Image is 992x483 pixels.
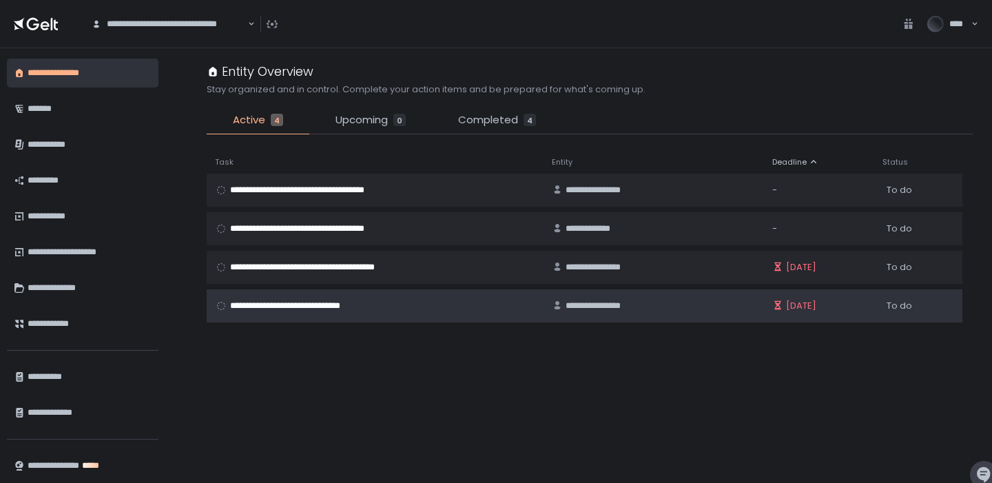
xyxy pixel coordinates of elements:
[772,157,807,167] span: Deadline
[215,157,234,167] span: Task
[233,112,265,128] span: Active
[887,300,912,312] span: To do
[887,261,912,274] span: To do
[393,114,406,126] div: 0
[786,261,816,274] span: [DATE]
[83,10,255,39] div: Search for option
[246,17,247,31] input: Search for option
[524,114,536,126] div: 4
[207,83,645,96] h2: Stay organized and in control. Complete your action items and be prepared for what's coming up.
[552,157,572,167] span: Entity
[271,114,283,126] div: 4
[772,223,777,235] span: -
[207,62,313,81] div: Entity Overview
[458,112,518,128] span: Completed
[887,184,912,196] span: To do
[887,223,912,235] span: To do
[335,112,388,128] span: Upcoming
[786,300,816,312] span: [DATE]
[882,157,908,167] span: Status
[772,184,777,196] span: -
